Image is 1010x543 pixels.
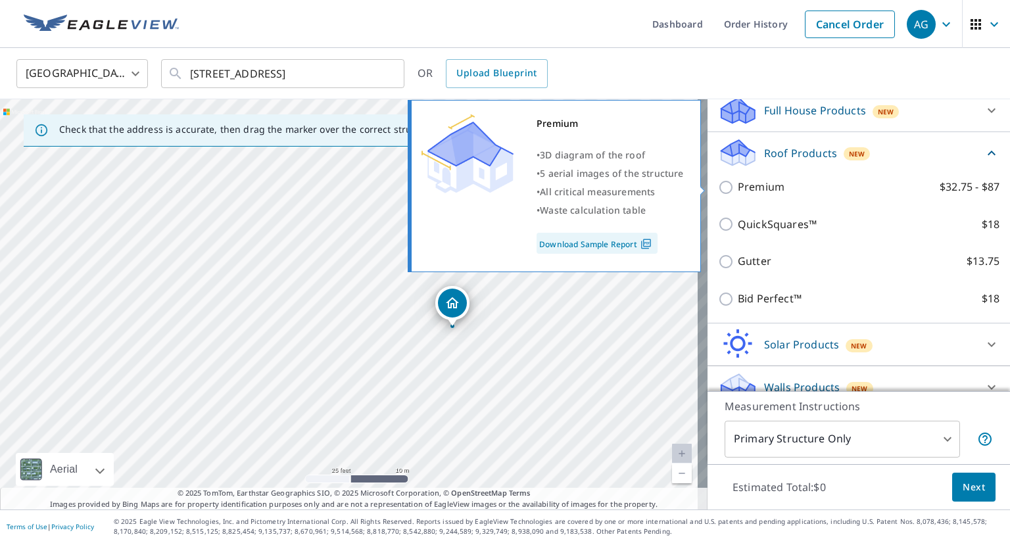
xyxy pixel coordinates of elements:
[7,522,47,531] a: Terms of Use
[7,523,94,531] p: |
[540,149,645,161] span: 3D diagram of the roof
[446,59,547,88] a: Upload Blueprint
[451,488,506,498] a: OpenStreetMap
[24,14,179,34] img: EV Logo
[738,253,771,270] p: Gutter
[851,341,867,351] span: New
[537,164,684,183] div: •
[114,517,1003,536] p: © 2025 Eagle View Technologies, Inc. and Pictometry International Corp. All Rights Reserved. Repo...
[59,124,438,135] p: Check that the address is accurate, then drag the marker over the correct structure.
[456,65,537,82] span: Upload Blueprint
[537,183,684,201] div: •
[764,103,866,118] p: Full House Products
[738,179,784,195] p: Premium
[940,179,999,195] p: $32.75 - $87
[952,473,996,502] button: Next
[672,463,692,483] a: Current Level 20, Zoom Out
[537,233,658,254] a: Download Sample Report
[540,167,683,179] span: 5 aerial images of the structure
[852,383,868,394] span: New
[725,398,993,414] p: Measurement Instructions
[967,253,999,270] p: $13.75
[878,106,894,117] span: New
[722,473,836,502] p: Estimated Total: $0
[764,337,839,352] p: Solar Products
[540,185,655,198] span: All critical measurements
[718,137,999,168] div: Roof ProductsNew
[418,59,548,88] div: OR
[672,444,692,463] a: Current Level 20, Zoom In Disabled
[537,146,684,164] div: •
[537,201,684,220] div: •
[805,11,895,38] a: Cancel Order
[718,371,999,403] div: Walls ProductsNew
[738,291,802,307] p: Bid Perfect™
[849,149,865,159] span: New
[16,55,148,92] div: [GEOGRAPHIC_DATA]
[907,10,936,39] div: AG
[435,286,469,327] div: Dropped pin, building 1, Residential property, 450 Summit Dr Pittsburgh, PA 15228
[190,55,377,92] input: Search by address or latitude-longitude
[421,114,514,193] img: Premium
[178,488,531,499] span: © 2025 TomTom, Earthstar Geographics SIO, © 2025 Microsoft Corporation, ©
[509,488,531,498] a: Terms
[718,329,999,360] div: Solar ProductsNew
[718,95,999,126] div: Full House ProductsNew
[738,216,817,233] p: QuickSquares™
[16,453,114,486] div: Aerial
[977,431,993,447] span: Your report will include only the primary structure on the property. For example, a detached gara...
[982,291,999,307] p: $18
[51,522,94,531] a: Privacy Policy
[637,238,655,250] img: Pdf Icon
[963,479,985,496] span: Next
[540,204,646,216] span: Waste calculation table
[764,145,837,161] p: Roof Products
[537,114,684,133] div: Premium
[46,453,82,486] div: Aerial
[982,216,999,233] p: $18
[764,379,840,395] p: Walls Products
[725,421,960,458] div: Primary Structure Only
